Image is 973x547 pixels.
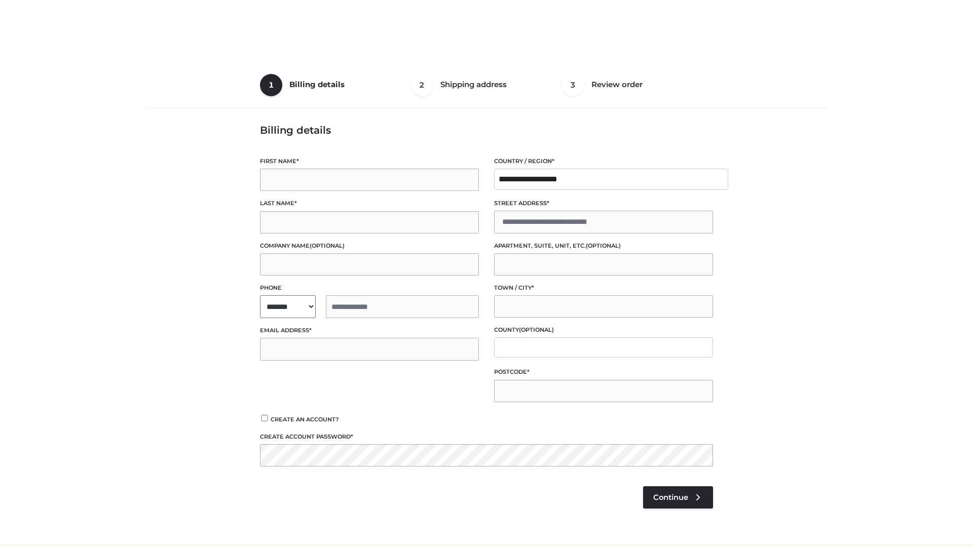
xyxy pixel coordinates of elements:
label: Last name [260,199,479,208]
h3: Billing details [260,124,713,136]
label: Email address [260,326,479,335]
span: Review order [591,80,643,89]
input: Create an account? [260,415,269,421]
label: Town / City [494,283,713,293]
span: (optional) [310,242,345,249]
span: Shipping address [440,80,507,89]
span: 3 [562,74,584,96]
span: (optional) [586,242,621,249]
span: 2 [411,74,433,96]
label: Phone [260,283,479,293]
label: Country / Region [494,157,713,166]
label: First name [260,157,479,166]
span: Billing details [289,80,345,89]
a: Continue [643,486,713,509]
span: 1 [260,74,282,96]
label: Company name [260,241,479,251]
label: Apartment, suite, unit, etc. [494,241,713,251]
label: Postcode [494,367,713,377]
label: Create account password [260,432,713,442]
label: Street address [494,199,713,208]
span: (optional) [519,326,554,333]
span: Continue [653,493,688,502]
label: County [494,325,713,335]
span: Create an account? [271,416,339,423]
